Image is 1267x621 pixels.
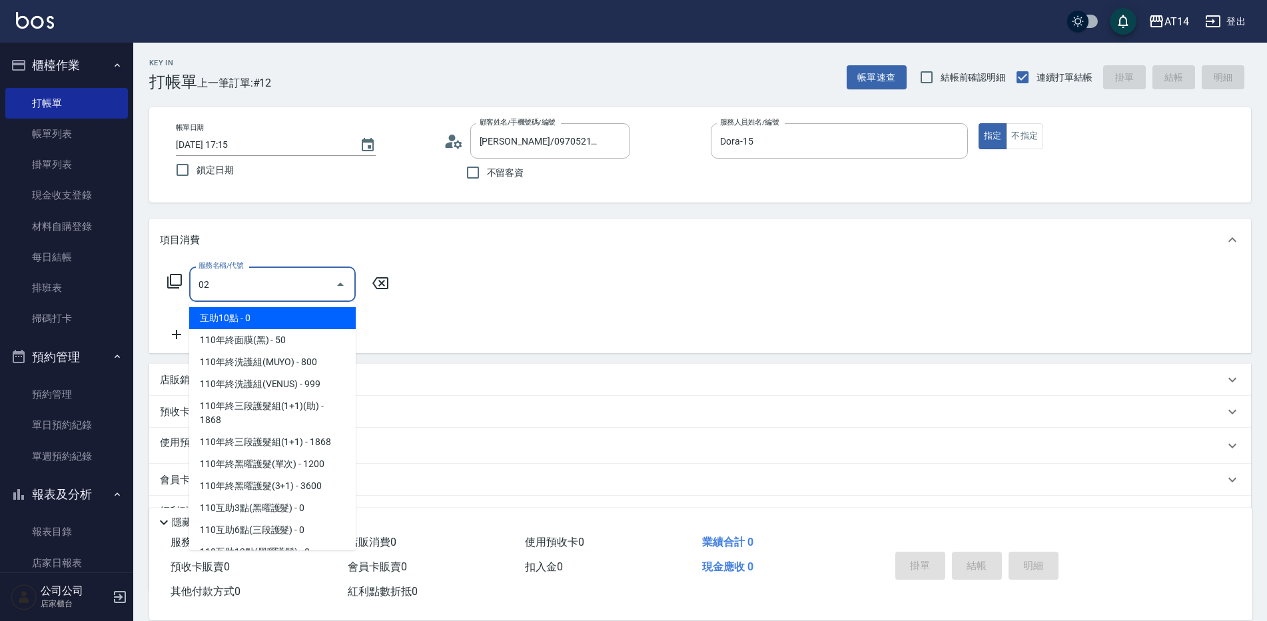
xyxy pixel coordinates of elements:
span: 其他付款方式 0 [171,585,240,598]
a: 掛單列表 [5,149,128,180]
span: 服務消費 0 [171,536,219,548]
span: 110年終三段護髮組(1+1) - 1868 [189,431,356,453]
span: 110年終面膜(黑) - 50 [189,329,356,351]
button: Choose date, selected date is 2025-09-18 [352,129,384,161]
span: 110互助12點(黑曜護髮) - 0 [189,541,356,563]
span: 業績合計 0 [702,536,753,548]
span: 110互助3點(黑曜護髮) - 0 [189,497,356,519]
span: 鎖定日期 [197,163,234,177]
p: 使用預收卡 [160,436,210,456]
img: Person [11,584,37,610]
a: 預約管理 [5,379,128,410]
img: Logo [16,12,54,29]
a: 單日預約紀錄 [5,410,128,440]
p: 店販銷售 [160,373,200,387]
span: 紅利點數折抵 0 [348,585,418,598]
label: 顧客姓名/手機號碼/編號 [480,117,556,127]
h2: Key In [149,59,197,67]
div: AT14 [1164,13,1189,30]
span: 上一筆訂單:#12 [197,75,272,91]
button: 指定 [979,123,1007,149]
span: 連續打單結帳 [1037,71,1092,85]
div: 會員卡銷售 [149,464,1251,496]
a: 打帳單 [5,88,128,119]
div: 紅利點數剩餘點數: 20 [149,496,1251,528]
label: 服務名稱/代號 [199,261,243,271]
span: 預收卡販賣 0 [171,560,230,573]
span: 扣入金 0 [525,560,563,573]
span: 店販消費 0 [348,536,396,548]
button: 櫃檯作業 [5,48,128,83]
p: 店家櫃台 [41,598,109,610]
span: 互助10點 - 0 [189,307,356,329]
span: 會員卡販賣 0 [348,560,407,573]
button: 報表及分析 [5,477,128,512]
a: 帳單列表 [5,119,128,149]
div: 項目消費 [149,219,1251,261]
span: 110年終洗護組(MUYO) - 800 [189,351,356,373]
button: 帳單速查 [847,65,907,90]
span: 110年終黑曜護髮(3+1) - 3600 [189,475,356,497]
div: 使用預收卡x3 [149,428,1251,464]
p: 紅利點數 [160,504,243,519]
h3: 打帳單 [149,73,197,91]
a: 每日結帳 [5,242,128,273]
label: 帳單日期 [176,123,204,133]
button: 登出 [1200,9,1251,34]
a: 材料自購登錄 [5,211,128,242]
button: 不指定 [1006,123,1043,149]
div: 預收卡販賣 [149,396,1251,428]
a: 掃碼打卡 [5,303,128,334]
span: 110年終洗護組(VENUS) - 999 [189,373,356,395]
span: 不留客資 [487,166,524,180]
h5: 公司公司 [41,584,109,598]
a: 單週預約紀錄 [5,441,128,472]
a: 現金收支登錄 [5,180,128,211]
button: 預約管理 [5,340,128,374]
span: 結帳前確認明細 [941,71,1006,85]
button: save [1110,8,1136,35]
p: 會員卡銷售 [160,473,210,487]
input: YYYY/MM/DD hh:mm [176,134,346,156]
button: AT14 [1143,8,1194,35]
p: 預收卡販賣 [160,405,210,419]
div: 店販銷售 [149,364,1251,396]
a: 報表目錄 [5,516,128,547]
span: 110年終黑曜護髮(單次) - 1200 [189,453,356,475]
button: Close [330,274,351,295]
label: 服務人員姓名/編號 [720,117,779,127]
p: 項目消費 [160,233,200,247]
span: 110年終三段護髮組(1+1)(助) - 1868 [189,395,356,431]
a: 店家日報表 [5,548,128,578]
span: 現金應收 0 [702,560,753,573]
p: 隱藏業績明細 [172,516,232,530]
span: 使用預收卡 0 [525,536,584,548]
span: 110互助6點(三段護髮) - 0 [189,519,356,541]
a: 排班表 [5,273,128,303]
